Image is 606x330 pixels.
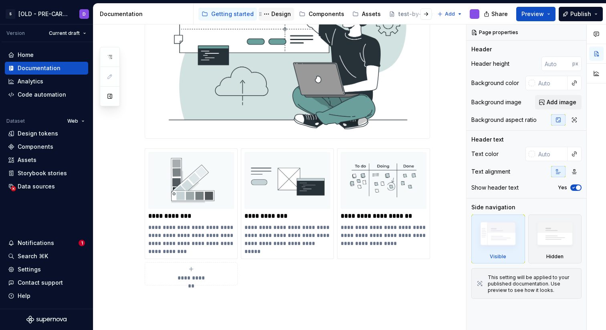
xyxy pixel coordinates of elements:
[471,136,504,144] div: Header text
[480,7,513,21] button: Share
[535,76,568,90] input: Auto
[5,250,88,263] button: Search ⌘K
[64,115,88,127] button: Web
[18,279,63,287] div: Contact support
[521,10,544,18] span: Preview
[18,130,58,138] div: Design tokens
[349,8,384,20] a: Assets
[18,10,70,18] div: [OLD - PRE-CARBON] Digital Design System
[559,7,603,21] button: Publish
[5,263,88,276] a: Settings
[570,10,591,18] span: Publish
[471,116,537,124] div: Background aspect ratio
[491,10,508,18] span: Share
[471,45,492,53] div: Header
[18,91,66,99] div: Code automation
[18,143,53,151] div: Components
[6,118,25,124] div: Dataset
[18,64,61,72] div: Documentation
[516,7,555,21] button: Preview
[547,98,576,106] span: Add image
[488,274,576,294] div: This setting will be applied to your published documentation. Use preview to see how it looks.
[18,182,55,190] div: Data sources
[259,8,294,20] a: Design
[2,5,91,22] button: S[OLD - PRE-CARBON] Digital Design SystemD
[5,140,88,153] a: Components
[18,239,54,247] div: Notifications
[18,156,36,164] div: Assets
[244,152,330,209] img: ccac2aa6-7b54-436c-bba2-ceac973f3691.png
[271,10,291,18] div: Design
[471,60,509,68] div: Header height
[79,240,85,246] span: 1
[541,57,572,71] input: Auto
[5,237,88,249] button: Notifications1
[18,252,48,260] div: Search ⌘K
[5,127,88,140] a: Design tokens
[471,150,499,158] div: Text color
[471,184,519,192] div: Show header text
[83,11,86,17] div: D
[398,10,445,18] div: test-by-youness
[309,10,344,18] div: Components
[45,28,90,39] button: Current draft
[100,10,190,18] div: Documentation
[6,30,25,36] div: Version
[18,292,30,300] div: Help
[5,154,88,166] a: Assets
[5,290,88,302] button: Help
[198,8,257,20] a: Getting started
[5,180,88,193] a: Data sources
[471,203,515,211] div: Side navigation
[558,184,567,191] label: Yes
[67,118,78,124] span: Web
[528,215,582,263] div: Hidden
[546,253,564,260] div: Hidden
[5,167,88,180] a: Storybook stories
[386,8,457,20] a: test-by-youness
[5,276,88,289] button: Contact support
[18,169,67,177] div: Storybook stories
[435,8,465,20] button: Add
[471,215,525,263] div: Visible
[535,95,582,109] button: Add image
[490,253,506,260] div: Visible
[445,11,455,17] span: Add
[6,9,15,19] div: S
[18,77,43,85] div: Analytics
[5,62,88,75] a: Documentation
[5,75,88,88] a: Analytics
[362,10,381,18] div: Assets
[341,152,426,209] img: c060f71a-6065-4aa9-b96f-4d1564c87a87.png
[18,265,41,273] div: Settings
[26,316,67,324] svg: Supernova Logo
[148,152,234,209] img: 46c2bdc9-999d-4cf3-ba6a-ee5ac6b0b75b.png
[5,49,88,61] a: Home
[211,10,254,18] div: Getting started
[471,79,519,87] div: Background color
[471,168,510,176] div: Text alignment
[198,6,433,22] div: Page tree
[471,98,521,106] div: Background image
[18,51,34,59] div: Home
[5,88,88,101] a: Code automation
[49,30,80,36] span: Current draft
[572,61,578,67] p: px
[535,147,568,161] input: Auto
[296,8,347,20] a: Components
